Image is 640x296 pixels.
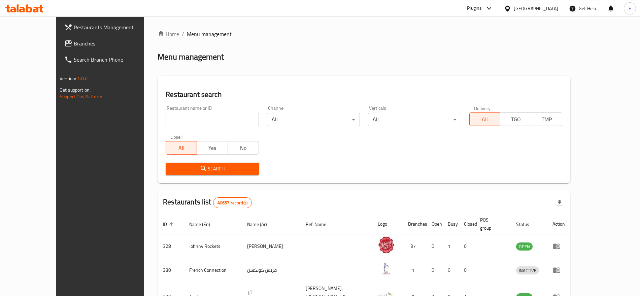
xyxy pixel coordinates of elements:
div: Export file [551,195,568,211]
label: Upsell [170,134,183,139]
span: No [231,143,256,153]
div: Menu [552,266,565,274]
a: Home [158,30,179,38]
div: All [267,113,360,126]
div: Menu [552,242,565,250]
button: TMP [531,112,562,126]
div: Total records count [213,197,252,208]
span: TGO [503,114,529,124]
span: INACTIVE [516,267,539,274]
span: ID [163,220,176,228]
span: Yes [200,143,225,153]
li: / [182,30,184,38]
th: Branches [403,214,426,234]
div: OPEN [516,242,533,251]
span: Name (En) [189,220,219,228]
span: Version: [60,74,76,83]
th: Logo [372,214,403,234]
h2: Restaurant search [166,90,562,100]
span: OPEN [516,243,533,251]
td: 1 [403,258,426,282]
td: فرنش كونكشن [242,258,300,282]
td: 0 [426,258,442,282]
div: All [368,113,461,126]
td: Johnny Rockets [184,234,242,258]
th: Action [547,214,570,234]
button: No [228,141,259,155]
span: Branches [74,39,158,47]
td: 0 [459,258,475,282]
span: All [472,114,498,124]
td: 330 [158,258,184,282]
td: [PERSON_NAME] [242,234,300,258]
span: All [169,143,194,153]
span: Restaurants Management [74,23,158,31]
td: French Connection [184,258,242,282]
span: Status [516,220,538,228]
div: Plugins [467,4,482,12]
img: French Connection [378,260,395,277]
span: Search [171,165,253,173]
td: 0 [459,234,475,258]
span: Menu management [187,30,232,38]
button: Search [166,163,259,175]
span: TMP [534,114,560,124]
span: Name (Ar) [247,220,276,228]
span: 1.0.0 [77,74,88,83]
button: TGO [500,112,531,126]
div: [GEOGRAPHIC_DATA] [514,5,558,12]
td: 37 [403,234,426,258]
td: 1 [442,234,459,258]
span: E [629,5,631,12]
span: 40657 record(s) [213,200,251,206]
nav: breadcrumb [158,30,570,38]
span: Ref. Name [306,220,335,228]
h2: Restaurants list [163,197,252,208]
label: Delivery [474,106,491,110]
input: Search for restaurant name or ID.. [166,113,259,126]
td: 0 [426,234,442,258]
a: Search Branch Phone [59,52,163,68]
button: Yes [197,141,228,155]
th: Open [426,214,442,234]
th: Busy [442,214,459,234]
span: Get support on: [60,86,91,94]
td: 0 [442,258,459,282]
a: Support.OpsPlatform [60,92,102,101]
span: Search Branch Phone [74,56,158,64]
button: All [166,141,197,155]
span: POS group [480,216,503,232]
th: Closed [459,214,475,234]
a: Restaurants Management [59,19,163,35]
td: 328 [158,234,184,258]
h2: Menu management [158,52,224,62]
button: All [469,112,501,126]
img: Johnny Rockets [378,236,395,253]
a: Branches [59,35,163,52]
